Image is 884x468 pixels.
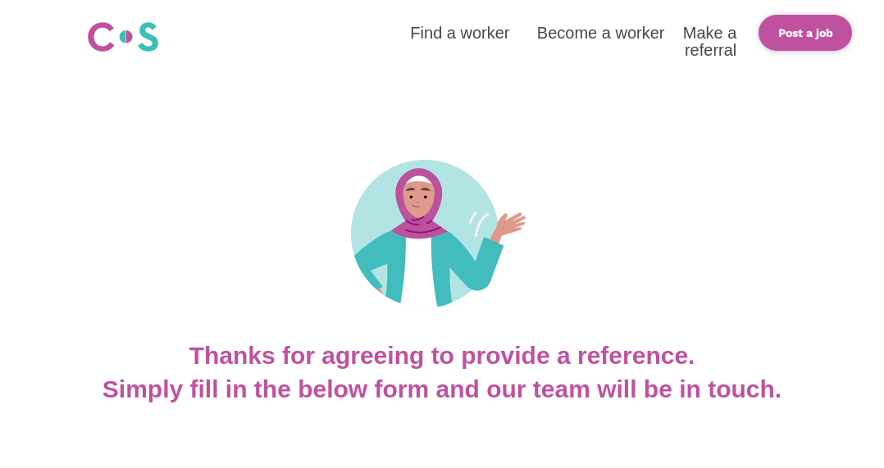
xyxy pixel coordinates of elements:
b: Thanks for agreeing to provide a reference. [189,342,695,369]
a: Make a referral [683,24,741,59]
b: Simply fill in the below form and our team will be in touch. [103,375,781,402]
a: Post a job [759,15,852,51]
b: Post a job [778,26,833,39]
a: Become a worker [537,24,665,42]
a: Find a worker [410,24,509,42]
